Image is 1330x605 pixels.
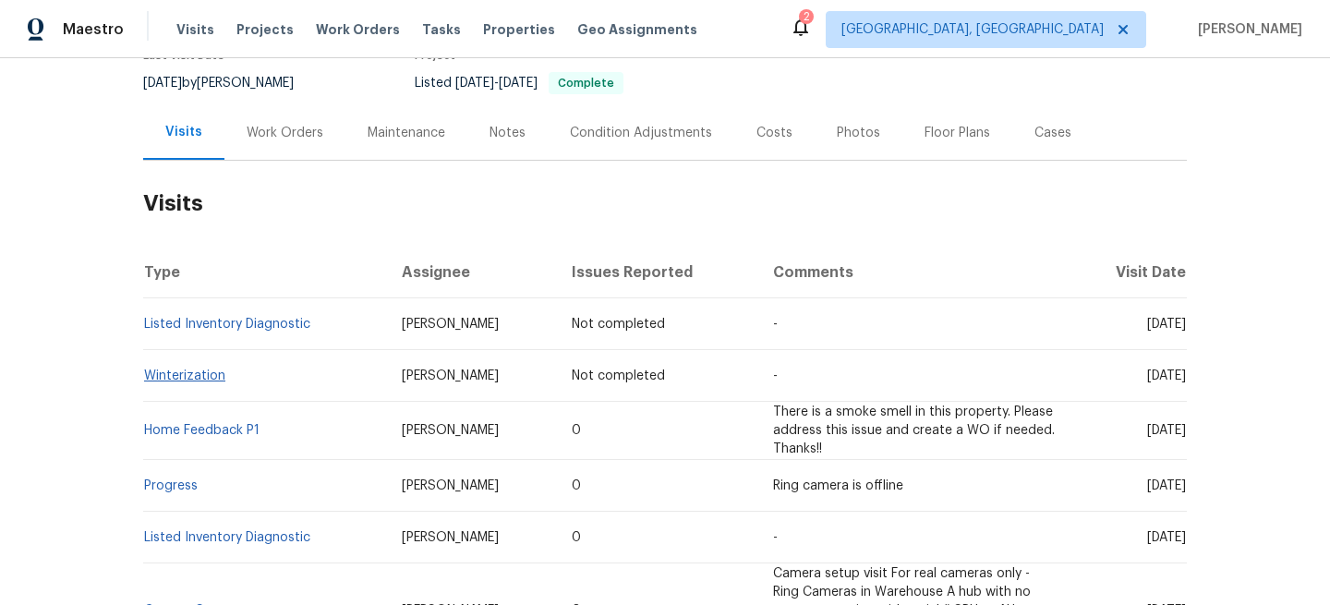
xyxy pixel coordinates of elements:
span: [PERSON_NAME] [402,531,499,544]
a: Listed Inventory Diagnostic [144,318,310,331]
div: Photos [837,124,880,142]
span: 0 [572,531,581,544]
span: Listed [415,77,623,90]
span: Properties [483,20,555,39]
div: Condition Adjustments [570,124,712,142]
div: Notes [490,124,526,142]
span: - [773,318,778,331]
a: Progress [144,479,198,492]
span: - [455,77,538,90]
div: Cases [1034,124,1071,142]
th: Issues Reported [557,247,759,298]
a: Winterization [144,369,225,382]
span: Ring camera is offline [773,479,903,492]
span: There is a smoke smell in this property. Please address this issue and create a WO if needed. Tha... [773,405,1055,455]
span: [PERSON_NAME] [402,424,499,437]
a: Listed Inventory Diagnostic [144,531,310,544]
span: Complete [550,78,622,89]
span: Geo Assignments [577,20,697,39]
span: Maestro [63,20,124,39]
span: - [773,531,778,544]
span: - [773,369,778,382]
span: [PERSON_NAME] [402,318,499,331]
span: 0 [572,479,581,492]
span: [PERSON_NAME] [402,369,499,382]
span: [DATE] [1147,424,1186,437]
a: Home Feedback P1 [144,424,260,437]
div: by [PERSON_NAME] [143,72,316,94]
span: [DATE] [1147,531,1186,544]
div: Maintenance [368,124,445,142]
span: Work Orders [316,20,400,39]
div: Work Orders [247,124,323,142]
div: Costs [756,124,792,142]
span: [DATE] [499,77,538,90]
span: [DATE] [1147,318,1186,331]
span: [DATE] [143,77,182,90]
span: Projects [236,20,294,39]
div: 2 [804,7,810,26]
span: Tasks [422,23,461,36]
span: Visits [176,20,214,39]
span: [PERSON_NAME] [1191,20,1302,39]
span: [DATE] [455,77,494,90]
span: [PERSON_NAME] [402,479,499,492]
span: [GEOGRAPHIC_DATA], [GEOGRAPHIC_DATA] [841,20,1104,39]
th: Assignee [387,247,557,298]
th: Visit Date [1071,247,1187,298]
span: 0 [572,424,581,437]
div: Floor Plans [925,124,990,142]
span: [DATE] [1147,369,1186,382]
h2: Visits [143,161,1187,247]
span: Not completed [572,318,665,331]
span: [DATE] [1147,479,1186,492]
th: Type [143,247,387,298]
div: Visits [165,123,202,141]
span: Not completed [572,369,665,382]
th: Comments [758,247,1071,298]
